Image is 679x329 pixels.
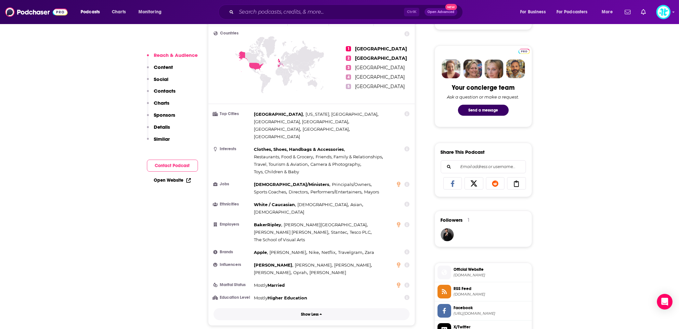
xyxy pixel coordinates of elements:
[332,182,371,187] span: Principals/Owners
[254,295,268,300] span: Mostly
[404,8,419,16] span: Ctrl K
[254,153,314,161] span: ,
[254,134,300,139] span: [GEOGRAPHIC_DATA]
[254,182,330,187] span: [DEMOGRAPHIC_DATA]/Ministers
[254,162,308,167] span: Travel, Tourism & Aviation
[355,84,405,89] span: [GEOGRAPHIC_DATA]
[346,46,351,51] span: 1
[506,59,525,78] img: Jon Profile
[254,221,282,229] span: ,
[518,49,530,54] img: Podchaser Pro
[424,8,457,16] button: Open AdvancedNew
[154,100,170,106] p: Charts
[441,228,454,241] img: JohirMia
[454,292,529,297] span: anchor.fm
[331,229,348,236] span: ,
[442,59,461,78] img: Sydney Profile
[254,270,291,275] span: [PERSON_NAME]
[254,261,294,269] span: ,
[147,160,198,172] button: Contact Podcast
[289,188,309,196] span: ,
[254,126,300,132] span: [GEOGRAPHIC_DATA]
[254,181,331,188] span: ,
[365,250,374,255] span: Zara
[81,7,100,17] span: Podcasts
[656,5,671,19] button: Show profile menu
[154,76,169,82] p: Social
[214,263,252,267] h3: Influencers
[268,283,285,288] span: Married
[310,189,361,194] span: Performers/Entertainers
[269,249,307,256] span: ,
[220,31,239,35] span: Countries
[638,7,648,18] a: Show notifications dropdown
[147,112,176,124] button: Sponsors
[268,295,307,300] span: Higher Education
[138,7,162,17] span: Monitoring
[134,7,170,17] button: open menu
[622,7,633,18] a: Show notifications dropdown
[214,250,252,254] h3: Brands
[454,311,529,316] span: https://www.facebook.com/SarahAnnOfficial
[334,262,371,268] span: [PERSON_NAME]
[458,105,509,116] button: Send a message
[447,94,519,99] div: Ask a question or make a request.
[507,177,526,190] a: Copy Link
[364,189,379,194] span: Mayors
[309,249,320,256] span: ,
[437,304,529,318] a: Facebook[URL][DOMAIN_NAME]
[350,229,372,236] span: ,
[656,5,671,19] span: Logged in as ImpactTheory
[295,262,332,268] span: [PERSON_NAME]
[147,52,198,64] button: Reach & Audience
[254,269,292,276] span: ,
[147,124,170,136] button: Details
[214,182,252,186] h3: Jobs
[297,202,348,207] span: [DEMOGRAPHIC_DATA]
[468,217,470,223] div: 1
[112,7,126,17] span: Charts
[657,294,672,309] div: Open Intercom Messenger
[463,59,482,78] img: Barbara Profile
[520,7,546,17] span: For Business
[5,6,68,18] a: Podchaser - Follow, Share and Rate Podcasts
[214,202,252,206] h3: Ethnicities
[427,10,454,14] span: Open Advanced
[284,221,368,229] span: ,
[147,136,170,148] button: Similar
[254,202,295,207] span: White / Caucasian
[76,7,108,17] button: open menu
[338,249,363,256] span: ,
[154,64,173,70] p: Content
[355,65,405,71] span: [GEOGRAPHIC_DATA]
[331,230,347,235] span: Stantec
[518,48,530,54] a: Pro website
[225,5,469,20] div: Search podcasts, credits, & more...
[214,283,252,287] h3: Marital Status
[437,266,529,279] a: Official Website[DOMAIN_NAME]
[289,189,308,194] span: Directors
[309,270,346,275] span: [PERSON_NAME]
[316,154,382,159] span: Friends, Family & Relationships
[310,188,362,196] span: ,
[597,7,621,17] button: open menu
[254,112,303,117] span: [GEOGRAPHIC_DATA]
[464,177,483,190] a: Share on X/Twitter
[214,147,252,151] h3: Interests
[254,262,293,268] span: [PERSON_NAME]
[214,308,410,320] button: Show Less
[254,125,301,133] span: ,
[316,153,383,161] span: ,
[350,230,371,235] span: Tesco PLC
[254,201,296,208] span: ,
[147,76,169,88] button: Social
[254,119,348,124] span: [GEOGRAPHIC_DATA], [GEOGRAPHIC_DATA]
[214,222,252,227] h3: Employers
[346,84,351,89] span: 5
[254,250,267,255] span: Apple
[147,100,170,112] button: Charts
[443,177,462,190] a: Share on Facebook
[321,249,336,256] span: ,
[309,250,319,255] span: Nike
[301,312,319,317] p: Show Less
